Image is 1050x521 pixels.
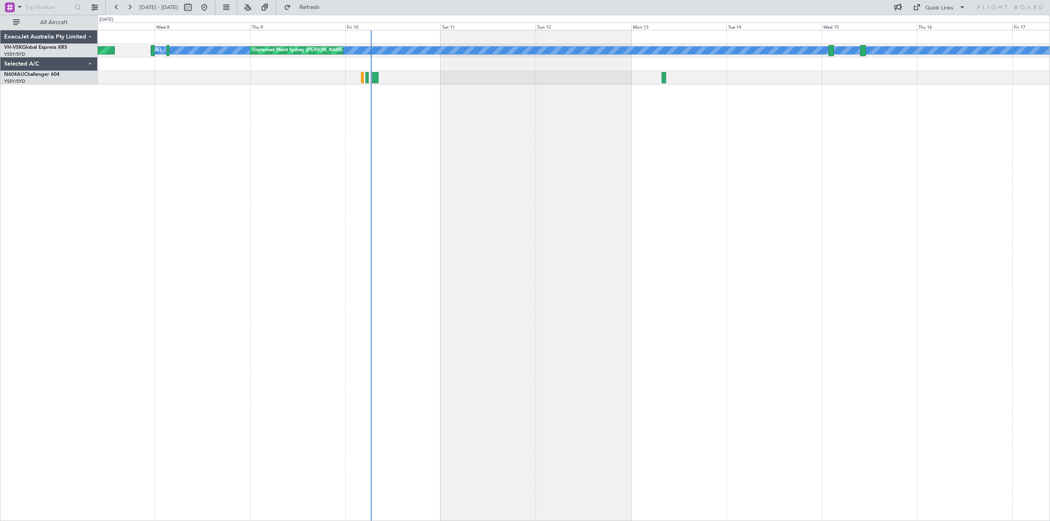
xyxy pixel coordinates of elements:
[252,44,353,57] div: Unplanned Maint Sydney ([PERSON_NAME] Intl)
[9,16,89,29] button: All Aircraft
[917,23,1012,30] div: Thu 16
[4,78,25,84] a: YSSY/SYD
[4,45,67,50] a: VH-VSKGlobal Express XRS
[4,72,24,77] span: N604AU
[536,23,631,30] div: Sun 12
[4,51,25,57] a: YSSY/SYD
[250,23,345,30] div: Thu 9
[99,16,113,23] div: [DATE]
[21,20,87,25] span: All Aircraft
[4,72,59,77] a: N604AUChallenger 604
[280,1,329,14] button: Refresh
[153,44,162,57] div: MEL
[631,23,726,30] div: Mon 13
[139,4,178,11] span: [DATE] - [DATE]
[155,23,250,30] div: Wed 8
[441,23,536,30] div: Sat 11
[292,5,327,10] span: Refresh
[59,23,155,30] div: Tue 7
[822,23,917,30] div: Wed 15
[4,45,22,50] span: VH-VSK
[345,23,441,30] div: Fri 10
[909,1,970,14] button: Quick Links
[25,1,72,14] input: Trip Number
[726,23,822,30] div: Tue 14
[925,4,953,12] div: Quick Links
